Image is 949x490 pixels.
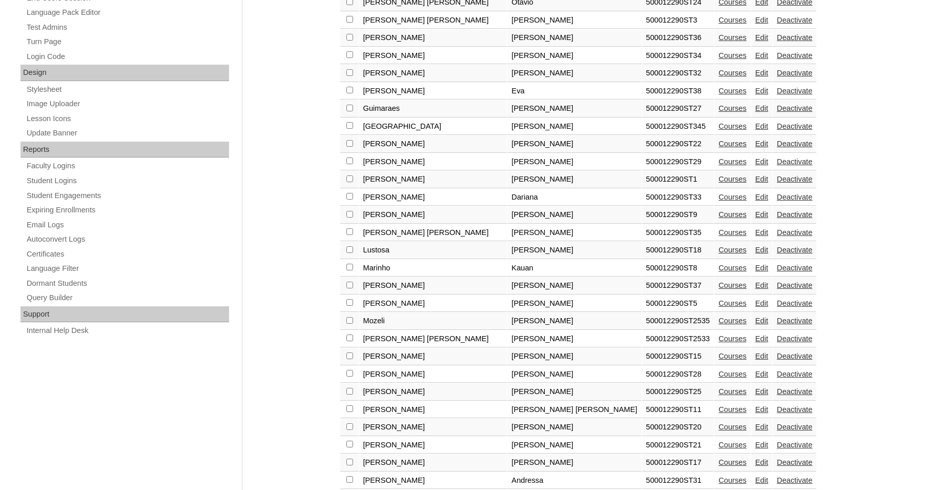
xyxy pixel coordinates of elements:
[642,12,714,29] td: 500012290ST3
[777,405,812,414] a: Deactivate
[359,348,507,365] td: [PERSON_NAME]
[507,242,641,259] td: [PERSON_NAME]
[777,228,812,237] a: Deactivate
[26,219,229,231] a: Email Logs
[359,171,507,188] td: [PERSON_NAME]
[777,69,812,77] a: Deactivate
[507,83,641,100] td: Eva
[26,324,229,337] a: Internal Help Desk
[718,423,747,431] a: Courses
[26,277,229,290] a: Dormant Students
[507,100,641,117] td: [PERSON_NAME]
[26,248,229,261] a: Certificates
[777,264,812,272] a: Deactivate
[26,83,229,96] a: Stylesheet
[26,112,229,125] a: Lesson Icons
[755,458,768,466] a: Edit
[26,233,229,246] a: Autoconvert Logs
[755,228,768,237] a: Edit
[777,423,812,431] a: Deactivate
[755,405,768,414] a: Edit
[718,158,747,166] a: Courses
[718,387,747,396] a: Courses
[755,193,768,201] a: Edit
[755,122,768,130] a: Edit
[718,104,747,112] a: Courses
[642,29,714,47] td: 500012290ST36
[507,330,641,348] td: [PERSON_NAME]
[755,87,768,95] a: Edit
[359,419,507,436] td: [PERSON_NAME]
[507,366,641,383] td: [PERSON_NAME]
[507,171,641,188] td: [PERSON_NAME]
[755,352,768,360] a: Edit
[359,47,507,65] td: [PERSON_NAME]
[755,16,768,24] a: Edit
[359,366,507,383] td: [PERSON_NAME]
[20,142,229,158] div: Reports
[642,83,714,100] td: 500012290ST38
[642,206,714,224] td: 500012290ST9
[642,65,714,82] td: 500012290ST32
[718,193,747,201] a: Courses
[718,87,747,95] a: Courses
[755,335,768,343] a: Edit
[718,317,747,325] a: Courses
[777,158,812,166] a: Deactivate
[26,21,229,34] a: Test Admins
[755,387,768,396] a: Edit
[642,189,714,206] td: 500012290ST33
[359,189,507,206] td: [PERSON_NAME]
[642,419,714,436] td: 500012290ST20
[718,210,747,219] a: Courses
[755,370,768,378] a: Edit
[642,260,714,277] td: 500012290ST8
[718,33,747,42] a: Courses
[777,476,812,484] a: Deactivate
[755,140,768,148] a: Edit
[359,401,507,419] td: [PERSON_NAME]
[642,153,714,171] td: 500012290ST29
[507,401,641,419] td: [PERSON_NAME] [PERSON_NAME]
[642,383,714,401] td: 500012290ST25
[359,118,507,135] td: [GEOGRAPHIC_DATA]
[26,174,229,187] a: Student Logins
[642,171,714,188] td: 500012290ST1
[359,100,507,117] td: Guimaraes
[642,454,714,472] td: 500012290ST17
[755,158,768,166] a: Edit
[718,441,747,449] a: Courses
[755,33,768,42] a: Edit
[26,204,229,217] a: Expiring Enrollments
[755,104,768,112] a: Edit
[777,210,812,219] a: Deactivate
[359,383,507,401] td: [PERSON_NAME]
[755,69,768,77] a: Edit
[507,295,641,312] td: [PERSON_NAME]
[359,224,507,242] td: [PERSON_NAME] [PERSON_NAME]
[777,140,812,148] a: Deactivate
[777,104,812,112] a: Deactivate
[642,312,714,330] td: 500012290ST2535
[507,206,641,224] td: [PERSON_NAME]
[642,135,714,153] td: 500012290ST22
[718,299,747,307] a: Courses
[359,206,507,224] td: [PERSON_NAME]
[777,246,812,254] a: Deactivate
[755,264,768,272] a: Edit
[642,47,714,65] td: 500012290ST34
[359,260,507,277] td: Marinho
[755,441,768,449] a: Edit
[642,224,714,242] td: 500012290ST35
[507,472,641,489] td: Andressa
[777,441,812,449] a: Deactivate
[359,437,507,454] td: [PERSON_NAME]
[777,281,812,289] a: Deactivate
[507,47,641,65] td: [PERSON_NAME]
[26,50,229,63] a: Login Code
[718,175,747,183] a: Courses
[777,352,812,360] a: Deactivate
[642,100,714,117] td: 500012290ST27
[718,352,747,360] a: Courses
[26,262,229,275] a: Language Filter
